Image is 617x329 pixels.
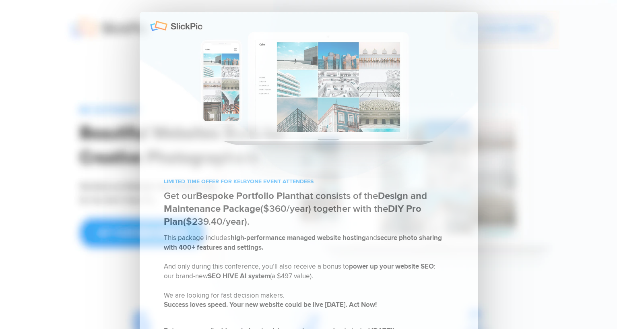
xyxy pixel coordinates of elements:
[164,233,454,318] h2: This package includes and And only during this conference, you’ll also receive a bonus to : our b...
[164,190,427,215] b: Design and Maintenance Package
[164,178,454,186] p: LIMITED TIME OFFER FOR KELBYONE EVENT ATTENDEES
[164,234,442,252] b: secure photo sharing with 400+ features and settings.
[164,203,421,228] b: DIY Pro Plan
[164,190,427,228] span: Get our that consists of the ($360/year) together with the ($239.40/year).
[231,234,366,242] b: high-performance managed website hosting
[196,190,296,202] b: Bespoke Portfolio Plan
[349,262,434,271] b: power up your website SEO
[208,272,270,280] b: SEO HIVE AI system
[164,300,377,309] b: Success loves speed. Your new website could be live [DATE]. Act Now!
